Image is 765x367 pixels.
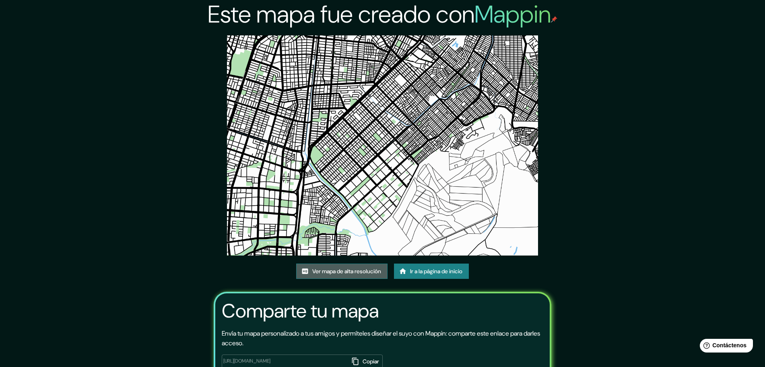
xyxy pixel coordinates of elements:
[394,264,469,279] a: Ir a la página de inicio
[410,268,462,275] font: Ir a la página de inicio
[222,329,540,347] font: Envía tu mapa personalizado a tus amigos y permíteles diseñar el suyo con Mappin: comparte este e...
[363,358,379,365] font: Copiar
[227,35,538,256] img: created-map
[312,268,381,275] font: Ver mapa de alta resolución
[693,336,756,358] iframe: Lanzador de widgets de ayuda
[551,16,557,23] img: pin de mapeo
[296,264,388,279] a: Ver mapa de alta resolución
[222,298,379,324] font: Comparte tu mapa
